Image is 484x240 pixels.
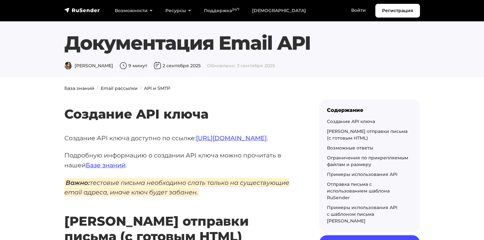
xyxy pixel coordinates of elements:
[66,179,90,186] strong: Важно:
[64,63,113,69] span: [PERSON_NAME]
[159,4,198,17] a: Ресурсы
[196,134,267,142] a: [URL][DOMAIN_NAME]
[327,128,408,141] a: [PERSON_NAME] отправки письма (с готовым HTML)
[61,85,424,92] nav: breadcrumb
[327,155,408,167] a: Ограничения по прикрепляемым файлам и размеру
[64,32,420,55] h1: Документация Email API
[327,145,373,151] a: Возможные ответы
[154,62,161,69] img: Дата публикации
[327,181,390,200] a: Отправка письма с использованием шаблона RuSender
[345,4,372,17] a: Войти
[207,63,275,69] span: Обновлено: 3 сентября 2025
[327,205,397,224] a: Примеры использования API с шаблоном письма [PERSON_NAME]
[144,85,170,91] a: API и SMTP
[246,4,312,17] a: [DEMOGRAPHIC_DATA]
[375,4,420,18] a: Регистрация
[119,63,147,69] span: 9 минут
[327,119,375,124] a: Создание API ключа
[64,178,289,197] em: тестовые письма необходимо слать только на существующие email адреса, иначе ключ будет забанен.
[101,85,138,91] a: Email рассылки
[64,150,299,170] p: Подробную информацию о создании API ключа можно прочитать в нашей .
[198,4,246,17] a: Поддержка24/7
[108,4,159,17] a: Возможности
[327,171,397,177] a: Примеры использования API
[86,161,126,169] a: Базе знаний
[119,62,127,69] img: Время чтения
[64,7,100,13] img: RuSender
[64,133,299,143] p: Создание API ключа доступно по ссылке: .
[154,63,201,69] span: 2 сентября 2025
[64,85,94,91] a: База знаний
[327,107,412,113] div: Содержание
[232,7,239,11] sup: 24/7
[64,88,299,122] h2: Создание API ключа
